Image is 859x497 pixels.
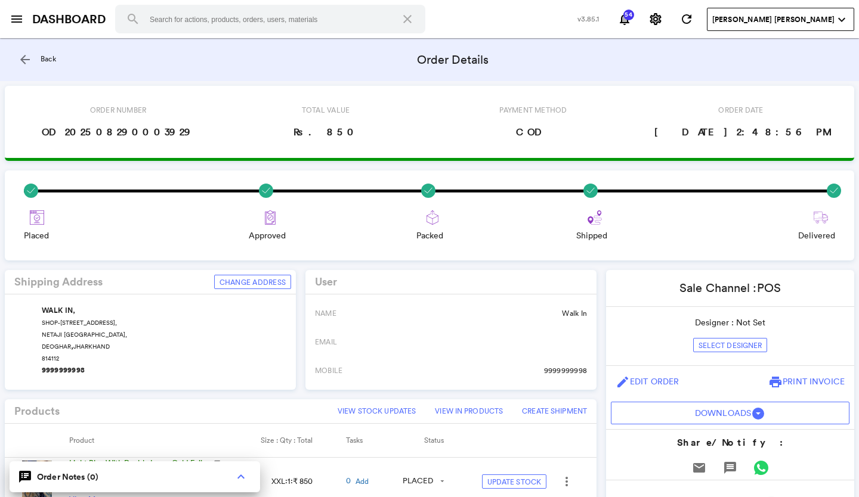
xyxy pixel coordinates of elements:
[18,470,32,484] md-icon: speaker_notes
[315,308,336,318] span: NAME
[783,376,845,387] span: Print Invoice
[544,365,587,375] span: 9999999998
[713,100,768,120] span: Order Date
[693,338,768,352] button: Select Designer
[555,470,579,493] button: Open phone interactions menu
[723,461,737,475] md-icon: message
[699,340,762,350] span: Select Designer
[13,48,37,72] button: arrow_back
[814,210,828,225] img: truck-delivering.svg
[214,275,291,289] button: Change Address
[289,120,363,144] span: Rs. 850
[69,458,208,480] a: Light Blue With Double Layer Gold Foil Printed Kurti
[421,184,435,198] img: success.svg
[315,276,337,288] h4: User
[37,471,98,483] span: Order Notes (0)
[315,337,337,347] span: EMAIL
[583,184,598,198] img: success.svg
[403,424,477,457] th: Status
[42,318,117,327] span: SHOP-[STREET_ADDRESS],
[835,13,849,27] md-icon: expand_more
[679,12,694,26] md-icon: refresh
[606,436,854,450] h4: Share/Notify :
[5,7,29,31] button: open sidebar
[234,470,248,484] md-icon: {{showOrderChat ? 'keyboard_arrow_down' : 'keyboard_arrow_up'}}
[393,5,422,33] button: Clear
[611,402,849,424] button: User
[346,476,351,487] a: 0
[718,456,742,480] button: Send Message
[271,476,285,486] span: XXL
[644,7,668,31] button: Settings
[338,406,416,416] span: View Stock Updates
[42,305,73,316] span: WALK IN
[430,404,508,418] a: View In Products
[297,100,355,120] span: Total Value
[214,460,223,470] md-icon: content_copy
[511,120,555,144] span: COD
[827,184,841,198] img: success.svg
[712,14,835,25] span: [PERSON_NAME] [PERSON_NAME]
[482,474,546,489] button: Update Stock
[346,424,403,457] th: Tasks
[692,461,706,475] md-icon: email
[37,120,200,144] span: OD202508290003929
[14,405,60,417] h4: Products
[616,375,630,389] md-icon: edit
[577,14,600,24] span: v3.85.1
[560,474,574,489] md-icon: more_vert
[333,404,421,418] button: View Stock Updates
[695,316,765,328] p: Designer :
[14,276,103,288] h4: Shipping Address
[42,304,286,375] div: , ,
[522,406,587,416] span: Create Shipment
[32,11,106,28] a: DASHBOARD
[403,476,433,487] div: PLACED
[315,365,342,375] span: MOBILE
[675,7,699,31] button: Refresh State
[749,456,773,480] button: Send WhatsApp
[24,229,49,241] span: Placed
[687,456,711,480] button: Send Email
[400,12,415,26] md-icon: close
[576,229,607,241] span: Shipped
[562,308,587,318] span: Walk In
[18,52,32,67] md-icon: arrow_back
[736,317,765,328] span: Not Set
[41,54,56,64] span: Back
[42,342,71,351] span: DEOGHAR
[249,229,286,241] span: Approved
[617,12,632,26] md-icon: notifications
[613,7,636,31] button: Notifications
[263,210,277,225] img: approve.svg
[588,210,602,225] img: route.svg
[293,476,313,486] span: ₹ 850
[10,461,260,492] section: speaker_notes Order Notes (0){{showOrderChat ? 'keyboard_arrow_down' : 'keyboard_arrow_up'}}
[42,330,127,339] span: NETAJI [GEOGRAPHIC_DATA],
[611,371,684,392] a: editEdit Order
[630,376,679,387] span: Edit Order
[768,375,783,389] md-icon: print
[85,100,152,120] span: Order Number
[261,424,346,457] th: Size : Qty : Total
[259,184,273,198] img: success.svg
[220,277,286,287] span: Change Address
[650,120,832,144] span: [DATE] 2:48:56 PM
[679,279,781,297] p: Sale Channel :
[115,5,425,33] input: Search for actions, products, orders, users, materials
[798,229,835,241] span: Delivered
[751,406,765,421] md-icon: arrow_drop_down_circle
[356,476,369,486] a: Add
[416,229,443,241] span: Packed
[495,100,571,120] span: Payment Method
[417,51,489,69] span: Order Details
[757,281,781,295] span: pos
[551,470,582,493] md-menu: Edit Product in New Tab
[24,184,38,198] img: success.svg
[126,12,140,26] md-icon: search
[435,406,503,416] span: View In Products
[73,342,110,351] span: JHARKHAND
[211,458,223,472] button: Copy Product Name
[42,354,59,363] span: 814112
[707,8,854,31] button: User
